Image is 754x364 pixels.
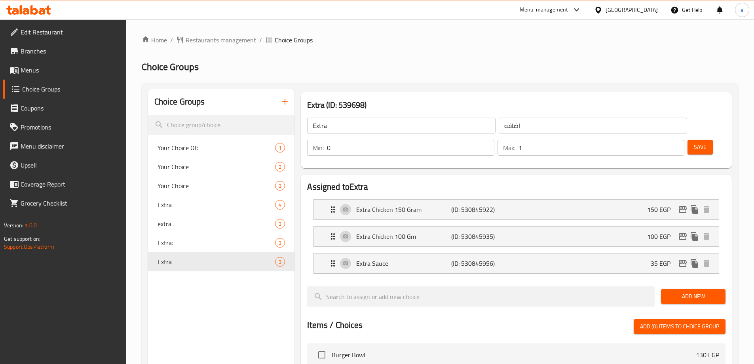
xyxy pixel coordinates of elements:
[307,181,726,193] h2: Assigned to Extra
[3,194,126,213] a: Grocery Checklist
[21,65,120,75] span: Menus
[158,257,275,267] span: Extra
[3,99,126,118] a: Coupons
[332,350,696,360] span: Burger Bowl
[520,5,568,15] div: Menu-management
[275,219,285,229] div: Choices
[158,162,275,172] span: Your Choice
[148,195,295,214] div: Extra4
[148,233,295,252] div: Extra:3
[3,23,126,42] a: Edit Restaurant
[21,103,120,113] span: Coupons
[275,181,285,191] div: Choices
[3,137,126,156] a: Menu disclaimer
[3,80,126,99] a: Choice Groups
[275,162,285,172] div: Choices
[307,286,655,307] input: search
[3,118,126,137] a: Promotions
[142,35,738,45] nav: breadcrumb
[677,257,689,269] button: edit
[142,58,199,76] span: Choice Groups
[275,258,285,266] span: 3
[696,350,719,360] p: 130 EGP
[21,122,120,132] span: Promotions
[275,238,285,248] div: Choices
[148,157,295,176] div: Your Choice2
[356,259,451,268] p: Extra Sauce
[21,27,120,37] span: Edit Restaurant
[689,257,701,269] button: duplicate
[275,182,285,190] span: 3
[275,163,285,171] span: 2
[701,257,712,269] button: delete
[21,179,120,189] span: Coverage Report
[503,143,515,152] p: Max:
[3,175,126,194] a: Coverage Report
[689,204,701,215] button: duplicate
[694,142,707,152] span: Save
[313,143,324,152] p: Min:
[3,61,126,80] a: Menus
[677,231,689,242] button: edit
[275,144,285,152] span: 1
[634,319,726,334] button: Add (0) items to choice group
[142,35,167,45] a: Home
[275,201,285,209] span: 4
[22,84,120,94] span: Choice Groups
[154,96,205,108] h2: Choice Groups
[451,259,515,268] p: (ID: 530845956)
[170,35,173,45] li: /
[158,200,275,210] span: Extra
[314,253,719,273] div: Expand
[651,259,677,268] p: 35 EGP
[3,42,126,61] a: Branches
[307,99,726,111] h3: Extra (ID: 539698)
[275,257,285,267] div: Choices
[661,289,726,304] button: Add New
[21,141,120,151] span: Menu disclaimer
[158,143,275,152] span: Your Choice Of:
[307,250,726,277] li: Expand
[451,205,515,214] p: (ID: 530845922)
[158,219,275,229] span: extra
[741,6,743,14] span: a
[3,156,126,175] a: Upsell
[647,232,677,241] p: 100 EGP
[275,220,285,228] span: 3
[356,205,451,214] p: Extra Chicken 150 Gram
[4,242,54,252] a: Support.OpsPlatform
[314,227,719,246] div: Expand
[176,35,256,45] a: Restaurants management
[25,220,37,231] span: 1.0.0
[4,220,23,231] span: Version:
[667,292,719,301] span: Add New
[259,35,262,45] li: /
[451,232,515,241] p: (ID: 530845935)
[356,232,451,241] p: Extra Chicken 100 Gm
[606,6,658,14] div: [GEOGRAPHIC_DATA]
[148,214,295,233] div: extra3
[313,347,330,363] span: Select choice
[21,198,120,208] span: Grocery Checklist
[647,205,677,214] p: 150 EGP
[158,181,275,191] span: Your Choice
[307,223,726,250] li: Expand
[148,115,295,135] input: search
[640,322,719,332] span: Add (0) items to choice group
[688,140,713,154] button: Save
[148,176,295,195] div: Your Choice3
[307,196,726,223] li: Expand
[186,35,256,45] span: Restaurants management
[701,204,712,215] button: delete
[158,238,275,248] span: Extra:
[4,234,40,244] span: Get support on:
[21,46,120,56] span: Branches
[314,200,719,219] div: Expand
[275,143,285,152] div: Choices
[701,231,712,242] button: delete
[689,231,701,242] button: duplicate
[21,160,120,170] span: Upsell
[148,252,295,271] div: Extra3
[275,35,313,45] span: Choice Groups
[275,200,285,210] div: Choices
